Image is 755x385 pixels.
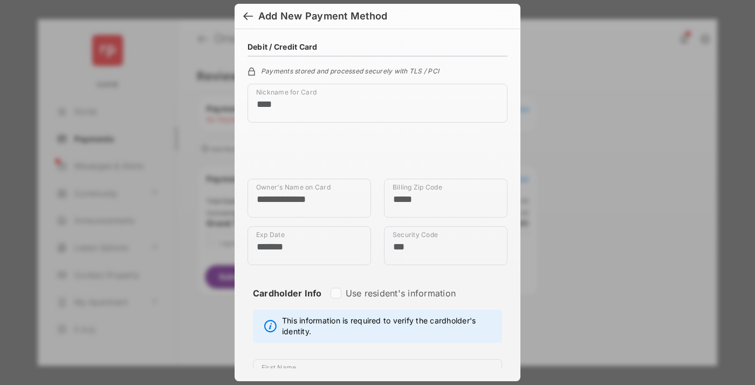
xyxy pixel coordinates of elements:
[248,42,318,51] h4: Debit / Credit Card
[258,10,387,22] div: Add New Payment Method
[282,315,496,337] span: This information is required to verify the cardholder's identity.
[248,131,507,179] iframe: Credit card field
[253,288,322,318] strong: Cardholder Info
[346,288,456,299] label: Use resident's information
[248,65,507,75] div: Payments stored and processed securely with TLS / PCI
